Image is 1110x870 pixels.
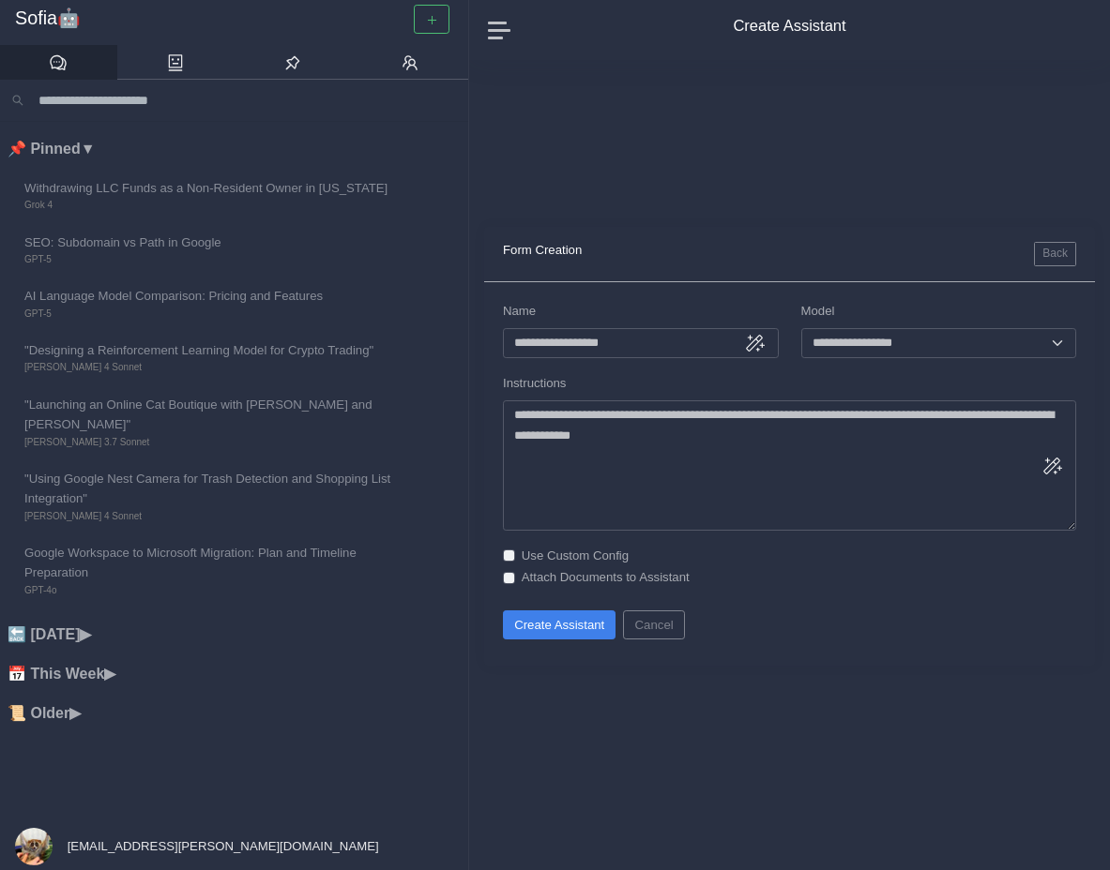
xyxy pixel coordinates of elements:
span: AI Language Model Comparison: Pricing and Features [24,286,402,306]
span: GPT-5 [24,307,402,322]
a: Sofia🤖 [15,7,453,30]
button: Create Assistant [503,610,616,639]
span: Google Workspace to Microsoft Migration: Plan and Timeline Preparation [24,543,402,583]
li: 🔙 [DATE] ▶ [8,622,468,647]
label: Model [801,301,835,321]
span: [EMAIL_ADDRESS][PERSON_NAME][DOMAIN_NAME] [64,839,379,853]
h4: Create Assistant [733,17,845,36]
span: [PERSON_NAME] 3.7 Sonnet [24,435,402,450]
li: 📜 Older ▶ [8,701,468,726]
span: GPT-5 [24,252,402,267]
span: "Designing a Reinforcement Learning Model for Crypto Trading" [24,340,402,360]
span: "Launching an Online Cat Boutique with [PERSON_NAME] and [PERSON_NAME]" [24,395,402,435]
span: Withdrawing LLC Funds as a Non-Resident Owner in [US_STATE] [24,178,402,198]
h5: Form Creation [503,243,582,258]
button: Back [1034,242,1076,266]
label: Use Custom Config [522,546,629,565]
label: Name [503,301,536,321]
label: Attach Documents to Assistant [522,567,690,587]
span: GPT-4o [24,583,402,598]
span: [PERSON_NAME] 4 Sonnet [24,360,402,375]
li: 📅 This Week ▶ [8,662,468,686]
span: "Using Google Nest Camera for Trash Detection and Shopping List Integration" [24,469,402,509]
label: Instructions [503,373,566,393]
li: 📌 Pinned ▼ [8,137,468,161]
span: Grok 4 [24,198,402,213]
span: [PERSON_NAME] 4 Sonnet [24,509,402,524]
button: Cancel [623,610,684,639]
input: Search conversations [31,87,457,113]
span: SEO: Subdomain vs Path in Google [24,232,402,252]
